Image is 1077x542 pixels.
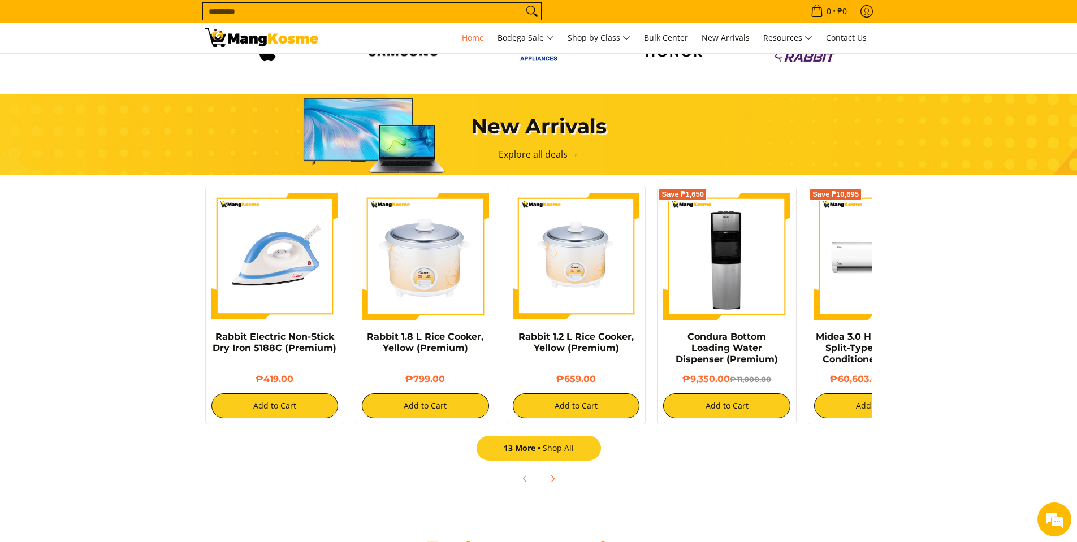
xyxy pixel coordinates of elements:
button: Next [540,466,565,491]
h6: ₱419.00 [211,374,339,385]
a: Midea 3.0 HP Celest Basic Split-Type Inverter Air Conditioner (Premium) [816,331,939,365]
span: Resources [763,31,812,45]
button: Add to Cart [211,393,339,418]
a: 13 MoreShop All [477,436,601,461]
a: Home [456,23,490,53]
span: ₱0 [836,7,849,15]
del: ₱11,000.00 [730,375,771,384]
a: Condura Bottom Loading Water Dispenser (Premium) [676,331,778,365]
img: https://mangkosme.com/products/rabbit-1-8-l-rice-cooker-yellow-class-a [362,193,489,320]
a: New Arrivals [696,23,755,53]
img: rabbit-1.2-liter-rice-cooker-yellow-full-view-mang-kosme [513,193,640,320]
span: Bulk Center [644,32,688,43]
span: Save ₱10,695 [812,191,859,198]
span: 13 More [504,443,543,453]
a: Bulk Center [638,23,694,53]
h6: ₱799.00 [362,374,489,385]
span: Shop by Class [568,31,630,45]
img: Condura Bottom Loading Water Dispenser (Premium) [663,193,790,320]
span: Bodega Sale [498,31,554,45]
span: • [807,5,850,18]
h6: ₱9,350.00 [663,374,790,385]
a: Rabbit 1.8 L Rice Cooker, Yellow (Premium) [367,331,483,353]
a: Resources [758,23,818,53]
a: Explore all deals → [499,148,579,161]
button: Add to Cart [513,393,640,418]
a: Shop by Class [562,23,636,53]
h6: ₱659.00 [513,374,640,385]
button: Search [523,3,541,20]
span: Save ₱1,650 [661,191,704,198]
a: Contact Us [820,23,872,53]
button: Add to Cart [362,393,489,418]
a: Rabbit 1.2 L Rice Cooker, Yellow (Premium) [518,331,634,353]
span: Home [462,32,484,43]
a: Bodega Sale [492,23,560,53]
h6: ₱60,603.00 [814,374,941,385]
button: Add to Cart [814,393,941,418]
nav: Main Menu [330,23,872,53]
a: Rabbit Electric Non-Stick Dry Iron 5188C (Premium) [213,331,336,353]
img: Mang Kosme: Your Home Appliances Warehouse Sale Partner! [205,28,318,47]
span: New Arrivals [702,32,750,43]
img: Midea 3.0 HP Celest Basic Split-Type Inverter Air Conditioner (Premium) [814,193,941,320]
button: Add to Cart [663,393,790,418]
span: 0 [825,7,833,15]
img: https://mangkosme.com/products/rabbit-electric-non-stick-dry-iron-5188c-class-a [211,193,339,320]
span: Contact Us [826,32,867,43]
button: Previous [513,466,538,491]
